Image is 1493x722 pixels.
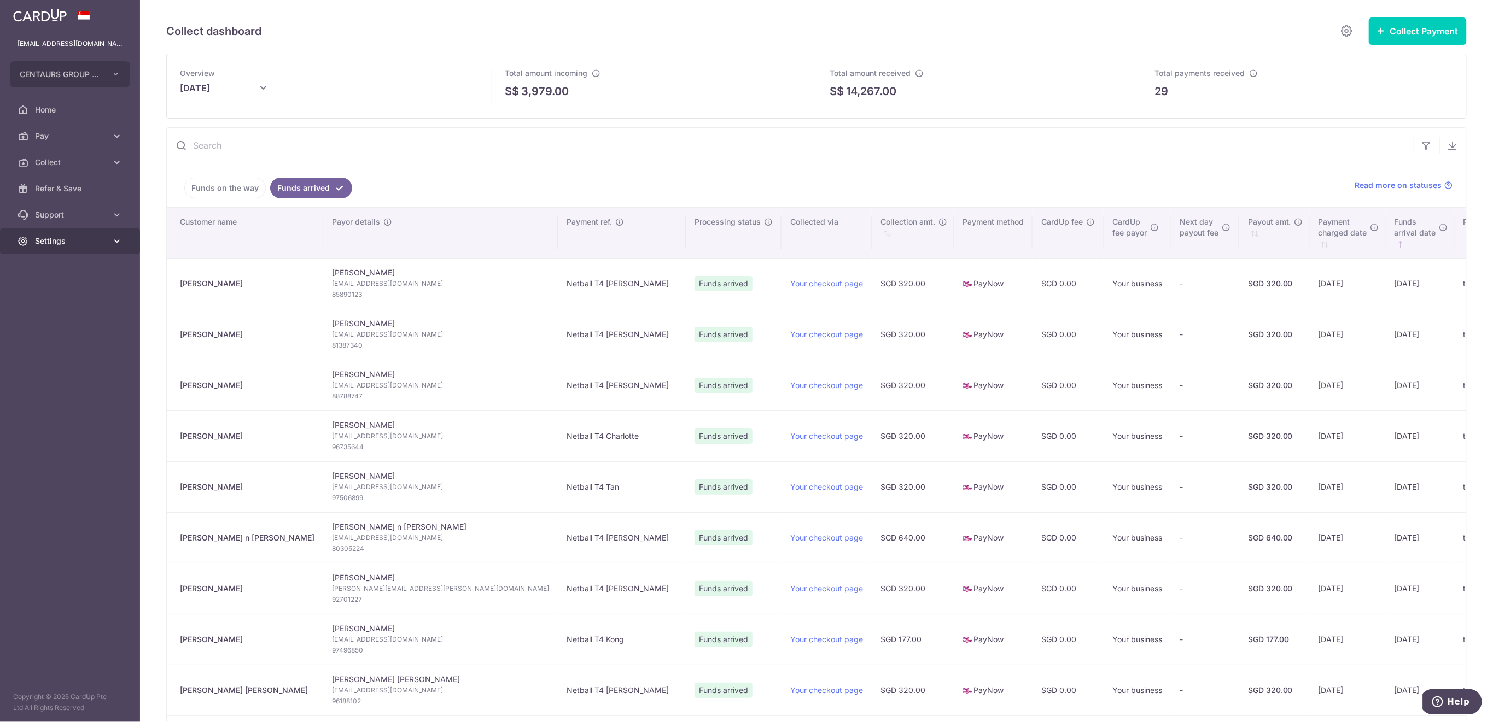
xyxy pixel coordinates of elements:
td: [PERSON_NAME] [323,614,558,665]
th: Payment method [954,208,1033,258]
span: 96188102 [332,696,549,707]
div: SGD 320.00 [1248,482,1301,492]
td: [DATE] [1310,410,1386,461]
td: - [1171,258,1239,309]
span: [EMAIL_ADDRESS][DOMAIN_NAME] [332,329,549,340]
td: Your business [1104,512,1171,563]
th: Paymentcharged date : activate to sort column ascending [1310,208,1386,258]
a: Your checkout page [790,584,863,593]
button: CENTAURS GROUP PRIVATE LIMITED [10,61,130,87]
span: 97506899 [332,492,549,503]
td: [DATE] [1386,309,1455,360]
span: Total amount received [830,68,911,78]
div: SGD 177.00 [1248,634,1301,645]
th: Customer name [167,208,323,258]
td: Your business [1104,258,1171,309]
a: Your checkout page [790,330,863,339]
div: [PERSON_NAME] [180,482,314,492]
td: [DATE] [1310,360,1386,410]
td: [PERSON_NAME] [323,410,558,461]
span: Support [35,209,107,220]
td: SGD 320.00 [872,309,954,360]
div: SGD 320.00 [1248,583,1301,594]
img: paynow-md-4fe65508ce96feda548756c5ee0e473c78d4820b8ea51387c6e4ad89e58a5e61.png [963,279,973,290]
input: Search [167,128,1414,163]
div: [PERSON_NAME] [180,583,314,594]
th: CardUpfee payor [1104,208,1171,258]
span: Payment ref. [567,216,612,227]
td: SGD 640.00 [872,512,954,563]
img: paynow-md-4fe65508ce96feda548756c5ee0e473c78d4820b8ea51387c6e4ad89e58a5e61.png [963,584,973,595]
td: [DATE] [1310,461,1386,512]
span: Payment charged date [1319,216,1367,238]
td: SGD 177.00 [872,614,954,665]
td: SGD 320.00 [872,563,954,614]
td: [DATE] [1310,309,1386,360]
span: CardUp fee payor [1112,216,1147,238]
span: Payout amt. [1248,216,1291,227]
div: [PERSON_NAME] [180,380,314,391]
span: Funds arrived [695,479,753,495]
td: Netball T4 [PERSON_NAME] [558,258,686,309]
span: Refer & Save [35,183,107,194]
span: Funds arrived [695,327,753,342]
span: 88788747 [332,391,549,402]
td: PayNow [954,512,1033,563]
td: SGD 0.00 [1033,309,1104,360]
td: SGD 0.00 [1033,665,1104,715]
p: 14,267.00 [846,83,896,99]
span: Funds arrived [695,276,753,291]
td: SGD 320.00 [872,258,954,309]
span: Home [35,104,107,115]
td: SGD 0.00 [1033,258,1104,309]
span: Overview [180,68,215,78]
td: Netball T4 [PERSON_NAME] [558,309,686,360]
div: [PERSON_NAME] [180,634,314,645]
td: - [1171,410,1239,461]
td: [DATE] [1386,461,1455,512]
td: [DATE] [1310,258,1386,309]
th: Fundsarrival date : activate to sort column ascending [1386,208,1455,258]
td: Netball T4 Tan [558,461,686,512]
div: [PERSON_NAME] [180,431,314,442]
td: [DATE] [1386,614,1455,665]
td: Netball T4 [PERSON_NAME] [558,563,686,614]
img: CardUp [13,9,67,22]
td: PayNow [954,410,1033,461]
span: 92701227 [332,594,549,605]
td: [DATE] [1386,360,1455,410]
span: Total amount incoming [505,68,587,78]
span: Read more on statuses [1355,180,1442,191]
td: PayNow [954,309,1033,360]
span: Help [25,8,47,17]
span: 85890123 [332,289,549,300]
td: SGD 0.00 [1033,360,1104,410]
span: Next day payout fee [1180,216,1218,238]
span: Funds arrived [695,683,753,698]
span: S$ [505,83,519,99]
img: paynow-md-4fe65508ce96feda548756c5ee0e473c78d4820b8ea51387c6e4ad89e58a5e61.png [963,330,973,341]
td: SGD 320.00 [872,410,954,461]
p: [EMAIL_ADDRESS][DOMAIN_NAME] [18,38,123,49]
td: [DATE] [1386,665,1455,715]
th: Payor details [323,208,558,258]
td: PayNow [954,563,1033,614]
td: [DATE] [1310,614,1386,665]
th: Collection amt. : activate to sort column ascending [872,208,954,258]
div: [PERSON_NAME] n [PERSON_NAME] [180,532,314,543]
td: Netball T4 [PERSON_NAME] [558,360,686,410]
td: Your business [1104,461,1171,512]
span: 96735644 [332,442,549,453]
span: Payor details [332,216,380,227]
td: [PERSON_NAME] [323,360,558,410]
div: SGD 320.00 [1248,431,1301,442]
td: SGD 0.00 [1033,461,1104,512]
td: SGD 320.00 [872,360,954,410]
td: SGD 0.00 [1033,563,1104,614]
td: [DATE] [1310,512,1386,563]
td: [DATE] [1310,563,1386,614]
td: [DATE] [1310,665,1386,715]
span: Processing status [695,216,761,227]
span: [EMAIL_ADDRESS][DOMAIN_NAME] [332,380,549,391]
td: Netball T4 Kong [558,614,686,665]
